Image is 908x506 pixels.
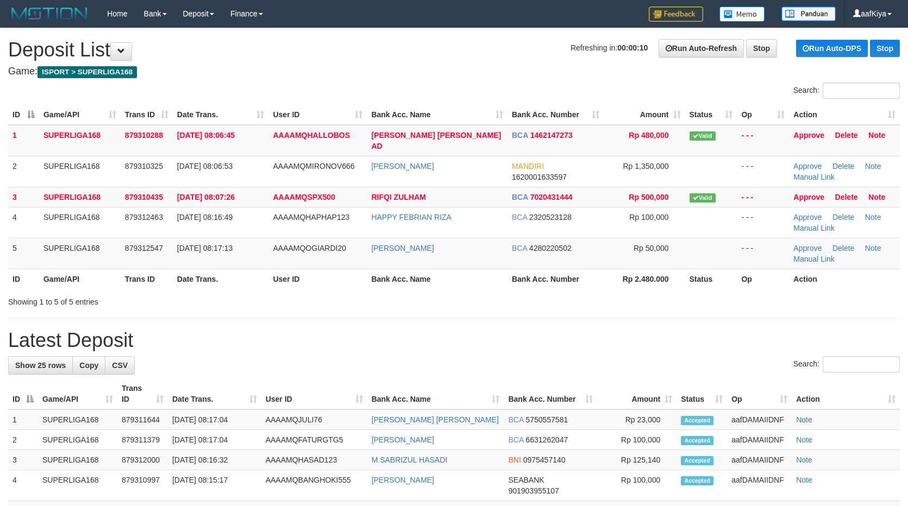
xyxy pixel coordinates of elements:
[121,269,173,289] th: Trans ID
[117,378,168,409] th: Trans ID: activate to sort column ascending
[261,450,367,470] td: AAAAMQHASAD123
[168,409,261,430] td: [DATE] 08:17:04
[789,269,900,289] th: Action
[168,378,261,409] th: Date Trans.: activate to sort column ascending
[367,269,508,289] th: Bank Acc. Name
[8,269,39,289] th: ID
[39,187,121,207] td: SUPERLIGA168
[597,409,677,430] td: Rp 23,000
[868,193,885,201] a: Note
[525,415,568,424] span: Copy 5750557581 to clipboard
[865,213,881,222] a: Note
[508,486,559,495] span: Copy 901903955107 to clipboard
[177,131,235,140] span: [DATE] 08:06:45
[727,450,792,470] td: aafDAMAIIDNF
[37,66,137,78] span: ISPORT > SUPERLIGA168
[597,450,677,470] td: Rp 125,140
[372,435,434,444] a: [PERSON_NAME]
[8,238,39,269] td: 5
[793,162,822,170] a: Approve
[117,430,168,450] td: 879311379
[8,470,38,501] td: 4
[15,361,66,370] span: Show 25 rows
[690,193,716,203] span: Valid transaction
[508,415,523,424] span: BCA
[512,244,527,252] span: BCA
[168,430,261,450] td: [DATE] 08:17:04
[125,162,163,170] span: 879310325
[681,476,713,485] span: Accepted
[273,213,349,222] span: AAAAMQHAPHAP123
[39,207,121,238] td: SUPERLIGA168
[629,213,668,222] span: Rp 100,000
[793,173,835,181] a: Manual Link
[38,450,117,470] td: SUPERLIGA168
[796,456,812,464] a: Note
[261,378,367,409] th: User ID: activate to sort column ascending
[832,162,854,170] a: Delete
[727,470,792,501] td: aafDAMAIIDNF
[727,378,792,409] th: Op: activate to sort column ascending
[177,244,233,252] span: [DATE] 08:17:13
[273,131,350,140] span: AAAAMQHALLOBOS
[8,409,38,430] td: 1
[117,409,168,430] td: 879311644
[125,131,163,140] span: 879310288
[835,193,858,201] a: Delete
[835,131,858,140] a: Delete
[529,244,572,252] span: Copy 4280220502 to clipboard
[685,105,737,125] th: Status: activate to sort column ascending
[371,244,434,252] a: [PERSON_NAME]
[173,105,269,125] th: Date Trans.: activate to sort column ascending
[508,476,544,484] span: SEABANK
[508,105,604,125] th: Bank Acc. Number: activate to sort column ascending
[177,193,235,201] span: [DATE] 08:07:26
[8,66,900,77] h4: Game:
[273,162,354,170] span: AAAAMQMIRONOV666
[268,105,367,125] th: User ID: activate to sort column ascending
[372,415,499,424] a: [PERSON_NAME] [PERSON_NAME]
[38,409,117,430] td: SUPERLIGA168
[523,456,566,464] span: Copy 0975457140 to clipboard
[8,125,39,156] td: 1
[508,456,521,464] span: BNI
[273,193,335,201] span: AAAAMQSPX500
[79,361,98,370] span: Copy
[796,476,812,484] a: Note
[737,125,789,156] td: - - -
[832,244,854,252] a: Delete
[604,269,685,289] th: Rp 2.480.000
[512,213,527,222] span: BCA
[737,105,789,125] th: Op: activate to sort column ascending
[8,430,38,450] td: 2
[512,193,528,201] span: BCA
[125,193,163,201] span: 879310435
[39,238,121,269] td: SUPERLIGA168
[789,105,900,125] th: Action: activate to sort column ascending
[792,378,900,409] th: Action: activate to sort column ascending
[168,450,261,470] td: [DATE] 08:16:32
[367,378,504,409] th: Bank Acc. Name: activate to sort column ascending
[629,131,668,140] span: Rp 480,000
[38,470,117,501] td: SUPERLIGA168
[8,450,38,470] td: 3
[372,456,448,464] a: M SABRIZUL HASADI
[604,105,685,125] th: Amount: activate to sort column ascending
[112,361,128,370] span: CSV
[870,40,900,57] a: Stop
[512,131,528,140] span: BCA
[623,162,668,170] span: Rp 1,350,000
[793,255,835,263] a: Manual Link
[659,39,744,58] a: Run Auto-Refresh
[529,213,572,222] span: Copy 2320523128 to clipboard
[371,193,425,201] a: RIFQI ZULHAM
[8,292,370,307] div: Showing 1 to 5 of 5 entries
[690,131,716,141] span: Valid transaction
[125,213,163,222] span: 879312463
[681,456,713,465] span: Accepted
[372,476,434,484] a: [PERSON_NAME]
[38,378,117,409] th: Game/API: activate to sort column ascending
[8,39,900,61] h1: Deposit List
[268,269,367,289] th: User ID
[177,213,233,222] span: [DATE] 08:16:49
